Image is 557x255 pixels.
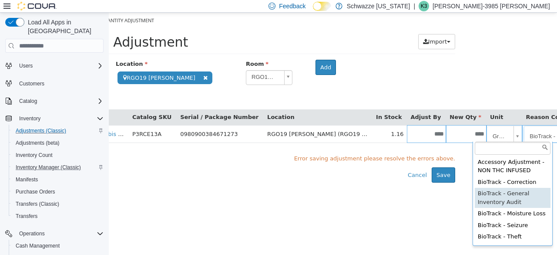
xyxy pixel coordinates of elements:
[366,207,442,219] div: BioTrack - Seizure
[12,199,104,209] span: Transfers (Classic)
[19,80,44,87] span: Customers
[2,77,107,90] button: Customers
[9,173,107,186] button: Manifests
[16,61,104,71] span: Users
[2,112,107,125] button: Inventory
[16,96,104,106] span: Catalog
[16,176,38,183] span: Manifests
[12,174,104,185] span: Manifests
[12,187,104,197] span: Purchase Orders
[433,1,550,11] p: [PERSON_NAME]-3985 [PERSON_NAME]
[366,195,442,207] div: BioTrack - Moisture Loss
[16,188,55,195] span: Purchase Orders
[413,1,415,11] p: |
[12,126,70,136] a: Adjustments (Classic)
[16,164,81,171] span: Inventory Manager (Classic)
[19,62,33,69] span: Users
[24,18,104,35] span: Load All Apps in [GEOGRAPHIC_DATA]
[366,218,442,230] div: BioTrack - Theft
[12,211,41,221] a: Transfers
[16,127,66,134] span: Adjustments (Classic)
[366,175,442,195] div: BioTrack - General Inventory Audit
[9,137,107,149] button: Adjustments (beta)
[9,161,107,173] button: Inventory Manager (Classic)
[366,164,442,176] div: BioTrack - Correction
[12,150,104,160] span: Inventory Count
[9,198,107,210] button: Transfers (Classic)
[279,2,305,10] span: Feedback
[16,201,59,207] span: Transfers (Classic)
[9,186,107,198] button: Purchase Orders
[9,149,107,161] button: Inventory Count
[16,228,104,239] span: Operations
[421,1,427,11] span: K3
[17,2,57,10] img: Cova
[12,241,104,251] span: Cash Management
[19,230,45,237] span: Operations
[419,1,429,11] div: Kandice-3985 Marquez
[19,98,37,105] span: Catalog
[2,60,107,72] button: Users
[16,78,48,89] a: Customers
[16,242,60,249] span: Cash Management
[9,125,107,137] button: Adjustments (Classic)
[16,78,104,89] span: Customers
[16,139,60,146] span: Adjustments (beta)
[12,187,59,197] a: Purchase Orders
[16,113,44,124] button: Inventory
[313,2,331,11] input: Dark Mode
[12,174,41,185] a: Manifests
[347,1,410,11] p: Schwazze [US_STATE]
[16,152,53,159] span: Inventory Count
[366,144,442,164] div: Accessory Adjustment - NON THC INFUSED
[12,150,56,160] a: Inventory Count
[19,115,40,122] span: Inventory
[12,199,63,209] a: Transfers (Classic)
[16,213,37,220] span: Transfers
[9,240,107,252] button: Cash Management
[2,95,107,107] button: Catalog
[16,228,48,239] button: Operations
[12,126,104,136] span: Adjustments (Classic)
[16,96,40,106] button: Catalog
[12,138,104,148] span: Adjustments (beta)
[16,113,104,124] span: Inventory
[12,241,63,251] a: Cash Management
[12,138,63,148] a: Adjustments (beta)
[16,61,36,71] button: Users
[12,162,104,173] span: Inventory Manager (Classic)
[9,210,107,222] button: Transfers
[12,211,104,221] span: Transfers
[2,228,107,240] button: Operations
[12,162,84,173] a: Inventory Manager (Classic)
